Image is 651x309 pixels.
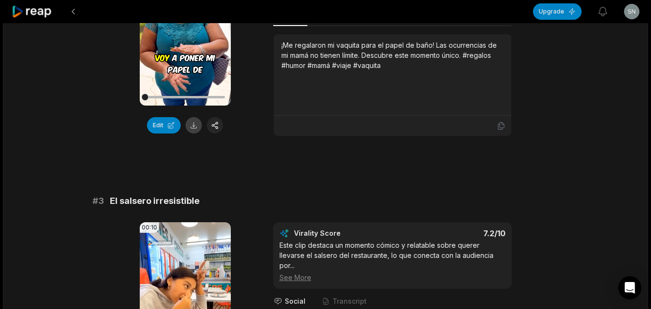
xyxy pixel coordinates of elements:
[285,296,306,306] span: Social
[533,3,582,20] button: Upgrade
[110,194,199,208] span: El salsero irresistible
[402,228,505,238] div: 7.2 /10
[279,240,505,282] div: Este clip destaca un momento cómico y relatable sobre querer llevarse el salsero del restaurante,...
[93,194,104,208] span: # 3
[332,296,367,306] span: Transcript
[279,272,505,282] div: See More
[147,117,181,134] button: Edit
[294,228,398,238] div: Virality Score
[281,40,504,70] div: ¡Me regalaron mi vaquita para el papel de baño! Las ocurrencias de mi mamá no tienen límite. Desc...
[618,276,641,299] div: Open Intercom Messenger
